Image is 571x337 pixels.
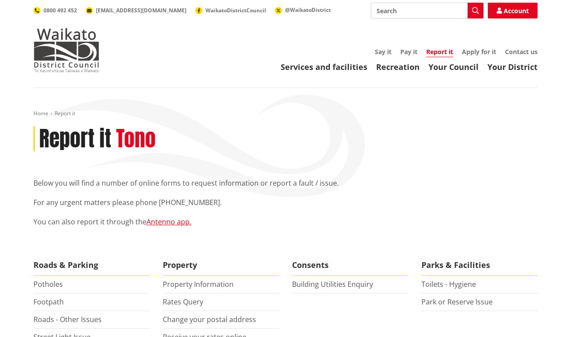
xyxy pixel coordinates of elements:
span: Roads & Parking [33,255,150,275]
span: 0800 492 452 [44,7,77,14]
a: Rates Query [163,297,203,307]
h2: Tono [116,126,156,152]
p: For any urgent matters please phone [PHONE_NUMBER]. [33,197,538,208]
a: @WaikatoDistrict [275,6,331,14]
a: [EMAIL_ADDRESS][DOMAIN_NAME] [86,7,187,14]
a: Report it [426,48,453,57]
a: WaikatoDistrictCouncil [195,7,266,14]
span: @WaikatoDistrict [285,6,331,14]
img: Waikato District Council - Te Kaunihera aa Takiwaa o Waikato [33,28,99,72]
span: Consents [292,255,408,275]
span: Parks & Facilities [421,255,538,275]
span: Property [163,255,279,275]
a: Account [488,3,538,18]
span: [EMAIL_ADDRESS][DOMAIN_NAME] [96,7,187,14]
p: Below you will find a number of online forms to request information or report a fault / issue. [33,178,538,188]
a: Building Utilities Enquiry [292,279,373,289]
a: Roads - Other Issues [33,315,102,324]
a: Home [33,110,48,117]
a: Contact us [505,48,538,56]
a: Your Council [428,62,479,72]
a: Antenno app. [146,217,191,227]
a: Pay it [400,48,417,56]
h1: Report it [39,126,111,152]
a: Potholes [33,279,63,289]
a: Recreation [376,62,420,72]
a: Change your postal address [163,315,256,324]
span: Report it [55,110,75,117]
a: 0800 492 452 [33,7,77,14]
a: Footpath [33,297,64,307]
a: Services and facilities [281,62,367,72]
p: You can also report it through the [33,216,538,227]
a: Say it [375,48,392,56]
input: Search input [371,3,483,18]
span: WaikatoDistrictCouncil [205,7,266,14]
a: Property Information [163,279,234,289]
nav: breadcrumb [33,110,538,117]
a: Your District [487,62,538,72]
a: Park or Reserve Issue [421,297,493,307]
a: Toilets - Hygiene [421,279,476,289]
a: Apply for it [462,48,496,56]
